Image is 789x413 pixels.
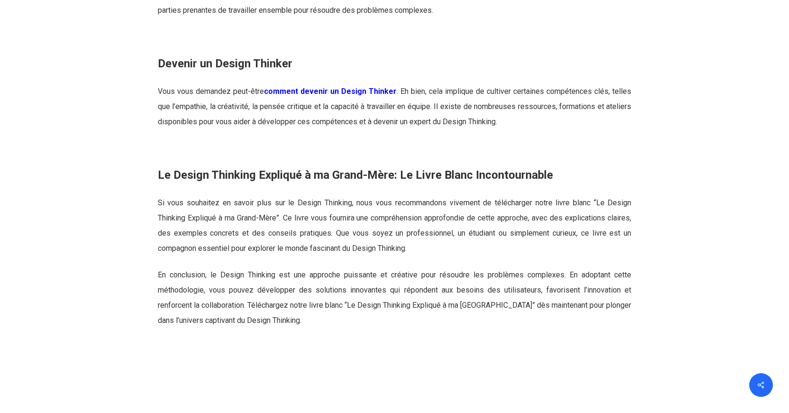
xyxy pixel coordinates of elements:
strong: Devenir un Design Thinker [158,57,292,70]
p: Vous vous demandez peut-être . Eh bien, cela implique de cultiver certaines compétences clés, tel... [158,84,632,141]
strong: Le Design Thinking Expliqué à ma Grand-Mère: Le Livre Blanc Incontournable [158,168,553,182]
p: Si vous souhaitez en savoir plus sur le Design Thinking, nous vous recommandons vivement de téléc... [158,195,632,267]
strong: comment devenir un Design Thinker [264,87,397,96]
p: En conclusion, le Design Thinking est une approche puissante et créative pour résoudre les problè... [158,267,632,328]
